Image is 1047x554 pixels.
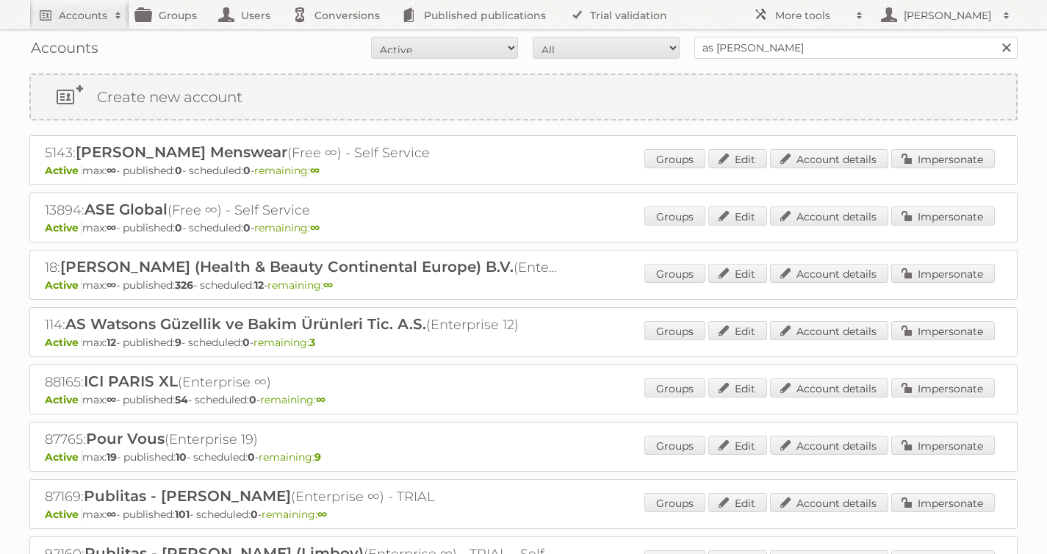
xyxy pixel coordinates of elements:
p: max: - published: - scheduled: - [45,221,1002,234]
strong: ∞ [107,508,116,521]
a: Impersonate [891,264,995,283]
a: Account details [770,493,888,512]
strong: ∞ [317,508,327,521]
h2: 88165: (Enterprise ∞) [45,373,559,392]
span: remaining: [254,164,320,177]
strong: ∞ [310,221,320,234]
a: Create new account [31,75,1016,119]
strong: ∞ [107,221,116,234]
strong: 0 [249,393,256,406]
strong: ∞ [107,278,116,292]
a: Account details [770,436,888,455]
strong: 12 [254,278,264,292]
strong: 0 [242,336,250,349]
span: ICI PARIS XL [84,373,178,390]
strong: 9 [314,450,321,464]
strong: ∞ [107,164,116,177]
strong: ∞ [107,393,116,406]
span: remaining: [260,393,325,406]
a: Impersonate [891,321,995,340]
strong: 12 [107,336,116,349]
span: remaining: [259,450,321,464]
span: remaining: [253,336,315,349]
a: Edit [708,149,767,168]
a: Groups [644,321,705,340]
h2: 114: (Enterprise 12) [45,315,559,334]
p: max: - published: - scheduled: - [45,278,1002,292]
strong: 0 [248,450,255,464]
a: Edit [708,264,767,283]
a: Account details [770,378,888,397]
span: Active [45,278,82,292]
strong: 0 [175,221,182,234]
a: Edit [708,436,767,455]
a: Edit [708,321,767,340]
a: Edit [708,206,767,226]
span: Active [45,393,82,406]
span: remaining: [267,278,333,292]
strong: ∞ [310,164,320,177]
strong: ∞ [323,278,333,292]
a: Groups [644,264,705,283]
h2: 18: (Enterprise ∞) [45,258,559,277]
span: [PERSON_NAME] Menswear [76,143,287,161]
span: Pour Vous [86,430,165,447]
strong: 19 [107,450,117,464]
a: Impersonate [891,206,995,226]
a: Impersonate [891,493,995,512]
span: Active [45,336,82,349]
span: ASE Global [84,201,168,218]
h2: Accounts [59,8,107,23]
a: Edit [708,493,767,512]
h2: 87765: (Enterprise 19) [45,430,559,449]
a: Groups [644,149,705,168]
strong: 0 [243,221,251,234]
strong: 9 [175,336,181,349]
a: Account details [770,206,888,226]
a: Account details [770,264,888,283]
a: Impersonate [891,378,995,397]
p: max: - published: - scheduled: - [45,508,1002,521]
a: Groups [644,493,705,512]
h2: 13894: (Free ∞) - Self Service [45,201,559,220]
a: Groups [644,436,705,455]
h2: 87169: (Enterprise ∞) - TRIAL [45,487,559,506]
span: Active [45,221,82,234]
strong: ∞ [316,393,325,406]
span: remaining: [254,221,320,234]
span: [PERSON_NAME] (Health & Beauty Continental Europe) B.V. [60,258,514,276]
span: remaining: [262,508,327,521]
a: Groups [644,206,705,226]
p: max: - published: - scheduled: - [45,393,1002,406]
a: Account details [770,321,888,340]
strong: 101 [175,508,190,521]
a: Impersonate [891,149,995,168]
h2: [PERSON_NAME] [900,8,996,23]
p: max: - published: - scheduled: - [45,450,1002,464]
p: max: - published: - scheduled: - [45,164,1002,177]
p: max: - published: - scheduled: - [45,336,1002,349]
h2: More tools [775,8,849,23]
span: AS Watsons Güzellik ve Bakim Ürünleri Tic. A.S. [65,315,426,333]
strong: 0 [251,508,258,521]
a: Impersonate [891,436,995,455]
strong: 54 [175,393,188,406]
strong: 0 [175,164,182,177]
span: Active [45,508,82,521]
span: Active [45,450,82,464]
a: Account details [770,149,888,168]
strong: 326 [175,278,193,292]
strong: 10 [176,450,187,464]
span: Active [45,164,82,177]
strong: 3 [309,336,315,349]
a: Groups [644,378,705,397]
a: Edit [708,378,767,397]
strong: 0 [243,164,251,177]
span: Publitas - [PERSON_NAME] [84,487,291,505]
h2: 5143: (Free ∞) - Self Service [45,143,559,162]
